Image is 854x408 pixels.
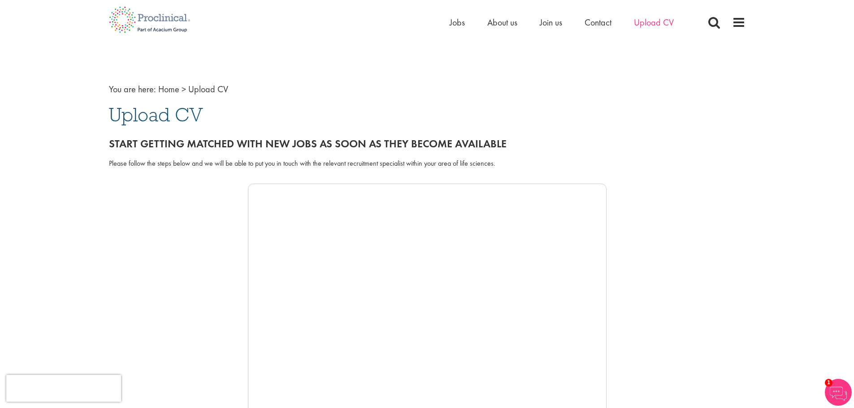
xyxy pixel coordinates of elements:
span: Upload CV [109,103,203,127]
span: You are here: [109,83,156,95]
a: Jobs [450,17,465,28]
div: Please follow the steps below and we will be able to put you in touch with the relevant recruitme... [109,159,746,169]
h2: Start getting matched with new jobs as soon as they become available [109,138,746,150]
a: About us [487,17,517,28]
span: 1 [825,379,832,387]
iframe: reCAPTCHA [6,375,121,402]
a: breadcrumb link [158,83,179,95]
span: Upload CV [188,83,228,95]
a: Upload CV [634,17,674,28]
a: Join us [540,17,562,28]
span: > [182,83,186,95]
img: Chatbot [825,379,852,406]
a: Contact [585,17,611,28]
